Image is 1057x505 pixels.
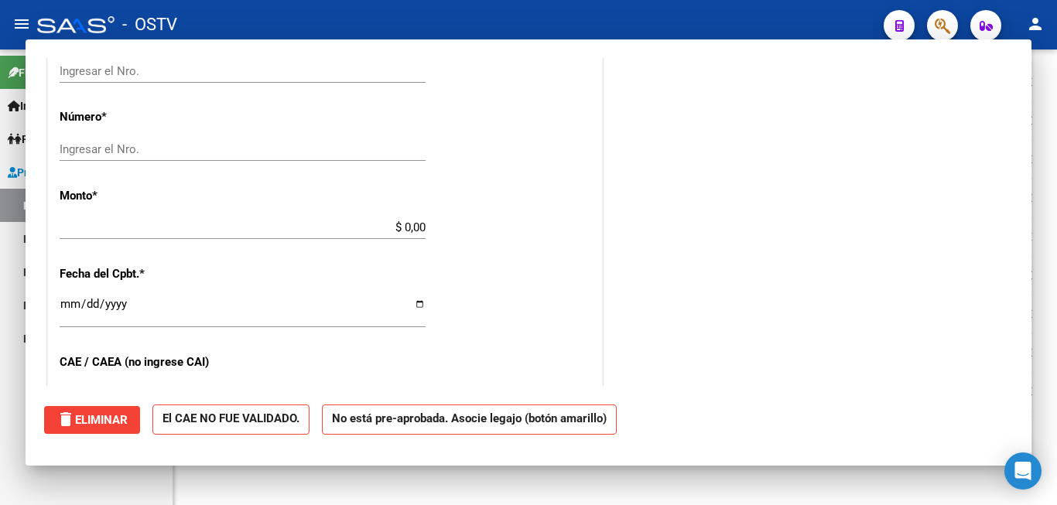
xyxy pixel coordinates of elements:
[1004,452,1042,490] div: Open Intercom Messenger
[56,413,128,427] span: Eliminar
[12,15,31,33] mat-icon: menu
[322,404,617,435] strong: No está pre-aprobada. Asocie legajo (botón amarillo)
[1026,15,1045,33] mat-icon: person
[60,187,219,205] p: Monto
[60,108,219,126] p: Número
[60,353,219,371] p: CAE / CAEA (no ingrese CAI)
[60,265,219,283] p: Fecha del Cpbt.
[122,8,177,42] span: - OSTV
[44,406,140,434] button: Eliminar
[56,410,75,428] mat-icon: delete
[152,404,310,435] strong: El CAE NO FUE VALIDADO.
[8,97,47,114] span: Inicio
[8,131,57,148] span: Padrón
[8,164,149,181] span: Prestadores / Proveedores
[8,64,88,81] span: Firma Express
